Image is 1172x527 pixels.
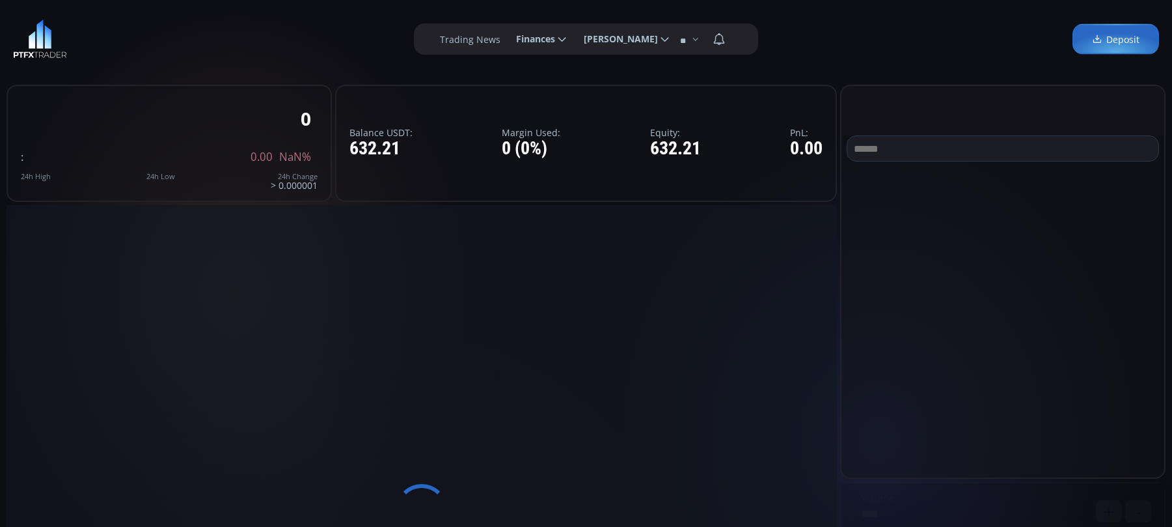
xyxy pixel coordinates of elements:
div: 0 (0%) [502,139,560,159]
div: 0 [301,109,311,129]
span: 0.00 [251,151,273,163]
label: Margin Used: [502,128,560,137]
div: 24h Low [146,173,175,180]
label: Equity: [650,128,701,137]
div: > 0.000001 [271,173,318,190]
span: : [21,149,23,164]
a: Deposit [1072,24,1159,55]
div: 632.21 [349,139,413,159]
img: LOGO [13,20,67,59]
div: 24h Change [271,173,318,180]
div: 0.00 [790,139,823,159]
span: Deposit [1092,33,1139,46]
span: [PERSON_NAME] [575,26,658,52]
span: Finances [507,26,555,52]
div: 24h High [21,173,51,180]
label: PnL: [790,128,823,137]
label: Trading News [440,33,500,46]
label: Balance USDT: [349,128,413,137]
span: NaN% [279,151,311,163]
div: 632.21 [650,139,701,159]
